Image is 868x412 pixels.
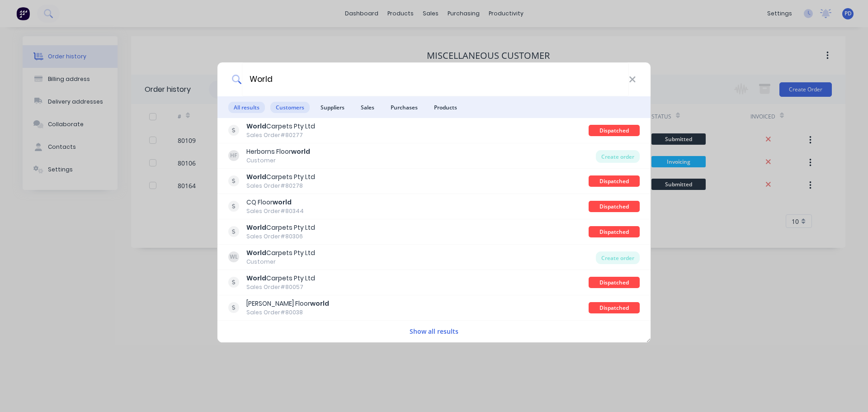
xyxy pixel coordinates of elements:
[270,102,310,113] span: Customers
[246,223,315,232] div: Carpets Pty Ltd
[246,248,315,258] div: Carpets Pty Ltd
[589,125,640,136] div: Dispatched
[246,156,310,165] div: Customer
[228,150,239,161] div: HF
[589,277,640,288] div: Dispatched
[246,274,315,283] div: Carpets Pty Ltd
[246,131,315,139] div: Sales Order #80277
[355,102,380,113] span: Sales
[589,302,640,313] div: Dispatched
[246,172,266,181] b: World
[596,150,640,163] div: Create order
[246,122,315,131] div: Carpets Pty Ltd
[246,172,315,182] div: Carpets Pty Ltd
[315,102,350,113] span: Suppliers
[589,175,640,187] div: Dispatched
[246,198,304,207] div: CQ Floor
[596,251,640,264] div: Create order
[310,299,329,308] b: world
[246,248,266,257] b: World
[429,102,462,113] span: Products
[291,147,310,156] b: world
[589,226,640,237] div: Dispatched
[407,326,461,336] button: Show all results
[246,258,315,266] div: Customer
[246,299,329,308] div: [PERSON_NAME] Floor
[246,223,266,232] b: World
[246,147,310,156] div: Herborns Floor
[242,62,629,96] input: Start typing a customer or supplier name to create a new order...
[246,232,315,241] div: Sales Order #80306
[228,102,265,113] span: All results
[246,207,304,215] div: Sales Order #80344
[246,182,315,190] div: Sales Order #80278
[246,283,315,291] div: Sales Order #80057
[385,102,423,113] span: Purchases
[246,308,329,317] div: Sales Order #80038
[246,274,266,283] b: World
[273,198,292,207] b: world
[246,122,266,131] b: World
[589,201,640,212] div: Dispatched
[228,251,239,262] div: WL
